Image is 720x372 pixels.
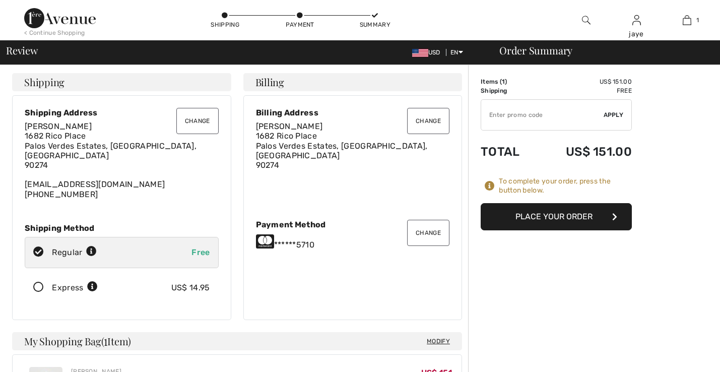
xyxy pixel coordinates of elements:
div: < Continue Shopping [24,28,85,37]
span: 1682 Rico Place Palos Verdes Estates, [GEOGRAPHIC_DATA], [GEOGRAPHIC_DATA] 90274 [256,131,428,170]
img: 1ère Avenue [24,8,96,28]
td: Free [537,86,632,95]
span: Review [6,45,38,55]
div: Shipping Method [25,223,219,233]
span: 1 [502,78,505,85]
span: Billing [255,77,284,87]
span: Apply [604,110,624,119]
button: Change [407,108,449,134]
div: Shipping [210,20,240,29]
span: Shipping [24,77,64,87]
a: 1 [662,14,711,26]
span: Free [191,247,210,257]
h4: My Shopping Bag [12,332,462,350]
span: [PERSON_NAME] [25,121,92,131]
button: Change [407,220,449,246]
td: Shipping [481,86,537,95]
span: ( Item) [101,334,131,348]
div: [EMAIL_ADDRESS][DOMAIN_NAME] [PHONE_NUMBER] [25,121,219,199]
img: search the website [582,14,591,26]
div: Order Summary [487,45,714,55]
td: US$ 151.00 [537,77,632,86]
img: My Info [632,14,641,26]
div: Payment [285,20,315,29]
span: 1682 Rico Place Palos Verdes Estates, [GEOGRAPHIC_DATA], [GEOGRAPHIC_DATA] 90274 [25,131,197,170]
div: jaye [612,29,661,39]
div: Billing Address [256,108,450,117]
div: Payment Method [256,220,450,229]
div: To complete your order, press the button below. [499,177,632,195]
span: EN [450,49,463,56]
img: US Dollar [412,49,428,57]
img: My Bag [683,14,691,26]
div: US$ 14.95 [171,282,210,294]
span: 1 [696,16,699,25]
a: Sign In [632,15,641,25]
div: Regular [52,246,97,259]
span: 1 [104,334,107,347]
td: US$ 151.00 [537,135,632,169]
div: Summary [360,20,390,29]
span: Modify [427,336,450,346]
td: Items ( ) [481,77,537,86]
td: Total [481,135,537,169]
button: Place Your Order [481,203,632,230]
div: Shipping Address [25,108,219,117]
input: Promo code [481,100,604,130]
div: Express [52,282,98,294]
button: Change [176,108,219,134]
span: [PERSON_NAME] [256,121,323,131]
span: USD [412,49,444,56]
